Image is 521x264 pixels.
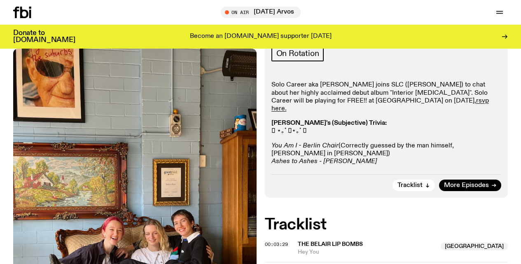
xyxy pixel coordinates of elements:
h3: Donate to [DOMAIN_NAME] [13,30,75,44]
p: 𓇼 ⋆｡˚ 𓆝⋆｡˚ 𓇼 [271,119,502,135]
span: [GEOGRAPHIC_DATA] [441,242,508,250]
span: 00:03:29 [265,241,288,248]
a: On Rotation [271,46,324,61]
em: You Am I - Berlin Chair [271,143,339,149]
span: The Belair Lip Bombs [298,241,363,247]
strong: [PERSON_NAME]'s (Subjective) Trivia: [271,120,387,126]
em: Ashes to Ashes - [PERSON_NAME] [271,158,377,165]
span: Tracklist [397,182,423,189]
button: On Air[DATE] Arvos [221,7,301,18]
button: 00:03:29 [265,242,288,247]
span: More Episodes [444,182,489,189]
a: More Episodes [439,180,501,191]
h2: Tracklist [265,217,508,232]
p: Become an [DOMAIN_NAME] supporter [DATE] [190,33,332,40]
button: Tracklist [393,180,435,191]
p: (Correctly guessed by the man himself, [PERSON_NAME] in [PERSON_NAME]) [271,142,502,166]
span: On Rotation [276,49,319,58]
span: Hey You [298,248,436,256]
p: Solo Career aka [PERSON_NAME] joins SLC ([PERSON_NAME]) to chat about her highly acclaimed debut ... [271,81,502,113]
